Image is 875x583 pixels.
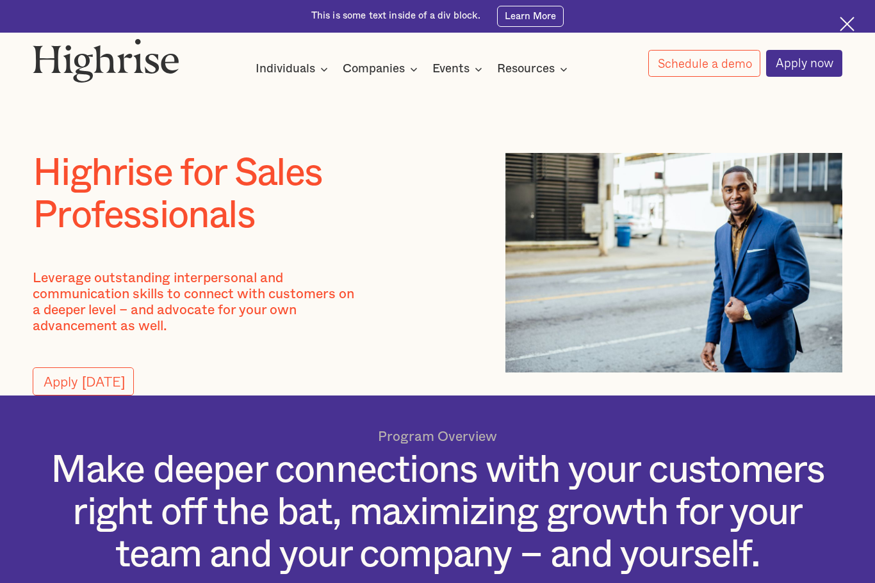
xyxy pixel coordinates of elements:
div: Companies [343,61,421,77]
div: Individuals [256,61,332,77]
div: Companies [343,61,405,77]
div: Events [432,61,470,77]
a: Learn More [497,6,564,27]
a: Schedule a demo [648,50,761,77]
div: Resources [497,61,555,77]
div: This is some text inside of a div block. [311,10,481,22]
div: Individuals [256,61,315,77]
p: Program Overview [378,429,497,445]
div: Resources [497,61,571,77]
img: Highrise logo [33,38,179,83]
div: Events [432,61,486,77]
p: Leverage outstanding interpersonal and communication skills to connect with customers on a deeper... [33,270,361,335]
a: Apply now [766,50,842,77]
h1: Highrise for Sales Professionals [33,153,478,237]
a: Apply [DATE] [33,367,134,396]
img: Cross icon [840,17,855,31]
h1: Make deeper connections with your customers right off the bat, maximizing growth for your team an... [33,450,842,576]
